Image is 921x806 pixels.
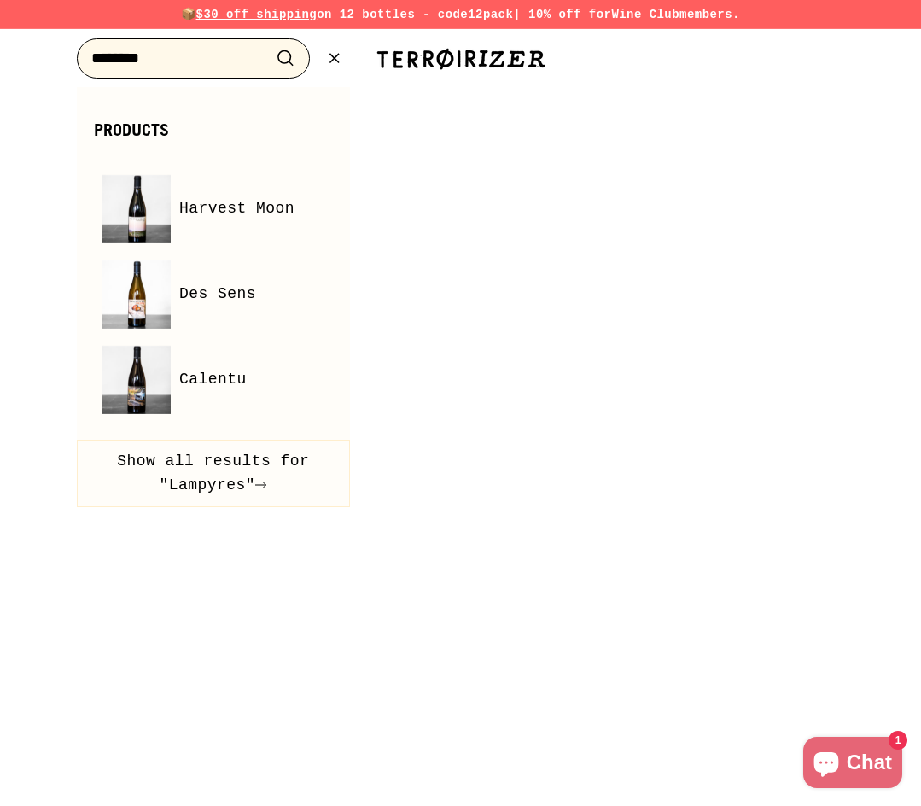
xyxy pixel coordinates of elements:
[196,8,318,21] span: $30 off shipping
[179,282,256,307] span: Des Sens
[102,175,324,243] a: Harvest Moon Harvest Moon
[179,367,247,392] span: Calentu
[94,121,333,149] h3: Products
[102,346,171,414] img: Calentu
[34,5,887,24] p: 📦 on 12 bottles - code | 10% off for members.
[102,260,171,329] img: Des Sens
[468,8,513,21] strong: 12pack
[102,260,324,329] a: Des Sens Des Sens
[102,346,324,414] a: Calentu Calentu
[179,196,294,221] span: Harvest Moon
[798,737,907,792] inbox-online-store-chat: Shopify online store chat
[77,440,350,508] button: Show all results for "Lampyres"
[102,175,171,243] img: Harvest Moon
[611,8,679,21] a: Wine Club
